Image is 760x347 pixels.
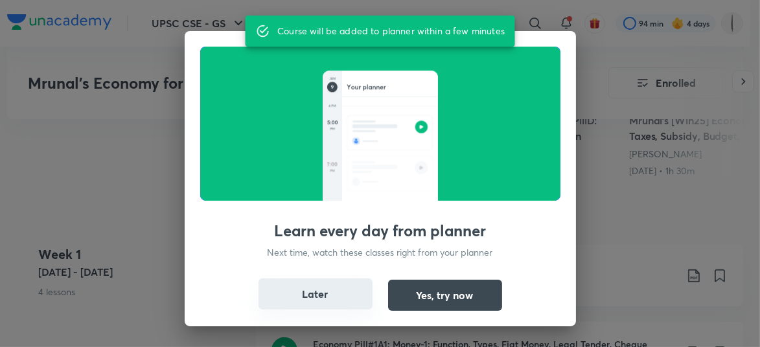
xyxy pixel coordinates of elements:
h3: Learn every day from planner [274,221,486,240]
g: Your planner [347,85,386,91]
g: 5:00 [327,197,338,201]
div: Course will be added to planner within a few minutes [277,19,505,43]
g: 5:00 [327,121,338,125]
button: Yes, try now [388,280,502,311]
g: 4 PM [328,105,336,107]
g: 4 PM [328,181,336,183]
g: PM [330,128,334,130]
p: Next time, watch these classes right from your planner [268,245,493,259]
button: Later [259,278,373,309]
g: PM [330,170,334,172]
g: 9 [330,85,333,89]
